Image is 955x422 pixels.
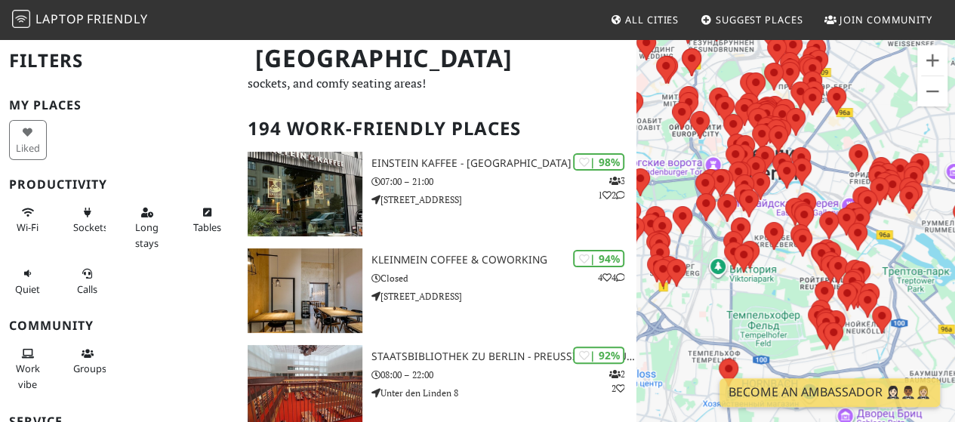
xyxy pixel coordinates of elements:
[9,98,230,112] h3: My Places
[371,289,636,303] p: [STREET_ADDRESS]
[73,362,106,375] span: Group tables
[371,271,636,285] p: Closed
[248,152,362,236] img: Einstein Kaffee - Charlottenburg
[371,193,636,207] p: [STREET_ADDRESS]
[9,319,230,333] h3: Community
[87,11,147,27] span: Friendly
[69,341,106,381] button: Groups
[917,45,947,75] button: Увеличить
[597,174,624,202] p: 3 1 2
[35,11,85,27] span: Laptop
[15,282,40,296] span: Quiet
[695,6,809,33] a: Suggest Places
[9,341,47,396] button: Work vibe
[839,13,932,26] span: Join Community
[248,106,627,152] h2: 194 Work-Friendly Places
[716,13,803,26] span: Suggest Places
[597,270,624,285] p: 4 4
[573,250,624,267] div: | 94%
[604,6,685,33] a: All Cities
[73,220,108,234] span: Power sockets
[128,200,166,255] button: Long stays
[77,282,97,296] span: Video/audio calls
[371,254,636,266] h3: KleinMein Coffee & Coworking
[17,220,39,234] span: Stable Wi-Fi
[12,10,30,28] img: LaptopFriendly
[12,7,148,33] a: LaptopFriendly LaptopFriendly
[818,6,938,33] a: Join Community
[188,200,226,240] button: Tables
[9,261,47,301] button: Quiet
[371,174,636,189] p: 07:00 – 21:00
[193,220,220,234] span: Work-friendly tables
[371,157,636,170] h3: Einstein Kaffee - [GEOGRAPHIC_DATA]
[9,177,230,192] h3: Productivity
[719,378,940,407] a: Become an Ambassador 🤵🏻‍♀️🤵🏾‍♂️🤵🏼‍♀️
[371,368,636,382] p: 08:00 – 22:00
[239,152,636,236] a: Einstein Kaffee - Charlottenburg | 98% 312 Einstein Kaffee - [GEOGRAPHIC_DATA] 07:00 – 21:00 [STR...
[573,153,624,171] div: | 98%
[243,38,633,79] h1: [GEOGRAPHIC_DATA]
[9,38,230,84] h2: Filters
[917,76,947,106] button: Уменьшить
[371,386,636,400] p: Unter den Linden 8
[625,13,679,26] span: All Cities
[16,362,40,390] span: People working
[69,261,106,301] button: Calls
[573,347,624,364] div: | 92%
[69,200,106,240] button: Sockets
[135,220,159,249] span: Long stays
[371,350,636,363] h3: Staatsbibliothek zu Berlin - Preußischer Kulturbesitz
[9,200,47,240] button: Wi-Fi
[239,248,636,333] a: KleinMein Coffee & Coworking | 94% 44 KleinMein Coffee & Coworking Closed [STREET_ADDRESS]
[608,367,624,396] p: 2 2
[248,248,362,333] img: KleinMein Coffee & Coworking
